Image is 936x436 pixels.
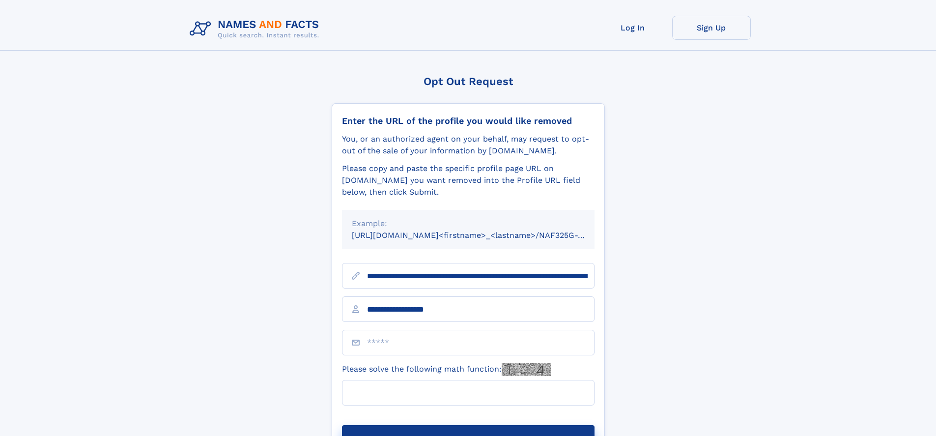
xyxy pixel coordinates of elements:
[332,75,605,87] div: Opt Out Request
[342,163,595,198] div: Please copy and paste the specific profile page URL on [DOMAIN_NAME] you want removed into the Pr...
[342,133,595,157] div: You, or an authorized agent on your behalf, may request to opt-out of the sale of your informatio...
[342,116,595,126] div: Enter the URL of the profile you would like removed
[352,218,585,230] div: Example:
[594,16,672,40] a: Log In
[352,231,613,240] small: [URL][DOMAIN_NAME]<firstname>_<lastname>/NAF325G-xxxxxxxx
[672,16,751,40] a: Sign Up
[186,16,327,42] img: Logo Names and Facts
[342,363,551,376] label: Please solve the following math function:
